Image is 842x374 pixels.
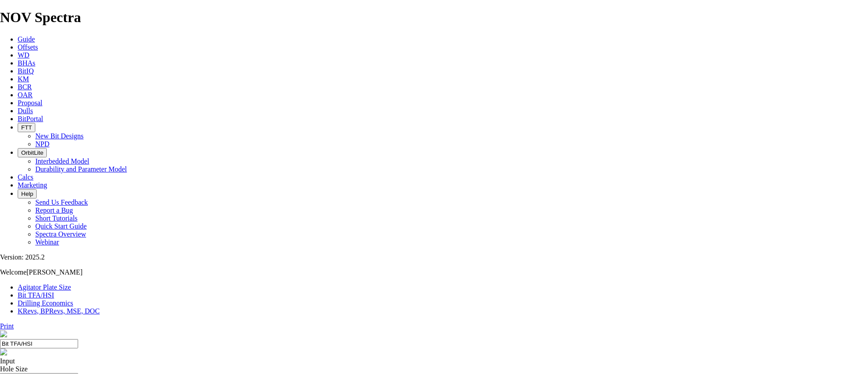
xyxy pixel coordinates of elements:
[35,140,49,148] a: NPD
[18,99,42,107] a: Proposal
[18,115,43,122] a: BitPortal
[26,268,83,276] span: [PERSON_NAME]
[18,148,47,157] button: OrbitLite
[21,124,32,131] span: FTT
[18,173,34,181] a: Calcs
[18,189,37,198] button: Help
[18,51,30,59] a: WD
[18,307,100,315] a: KRevs, BPRevs, MSE, DOC
[35,165,127,173] a: Durability and Parameter Model
[18,35,35,43] a: Guide
[21,149,43,156] span: OrbitLite
[21,191,33,197] span: Help
[35,222,86,230] a: Quick Start Guide
[35,238,59,246] a: Webinar
[35,198,88,206] a: Send Us Feedback
[18,67,34,75] a: BitIQ
[18,107,33,114] a: Dulls
[18,59,35,67] a: BHAs
[35,157,89,165] a: Interbedded Model
[18,123,35,132] button: FTT
[18,75,29,83] a: KM
[35,230,86,238] a: Spectra Overview
[18,283,71,291] a: Agitator Plate Size
[18,43,38,51] a: Offsets
[18,91,33,99] a: OAR
[18,83,32,91] a: BCR
[18,181,47,189] a: Marketing
[18,299,73,307] a: Drilling Economics
[35,206,73,214] a: Report a Bug
[35,132,83,140] a: New Bit Designs
[18,291,54,299] a: Bit TFA/HSI
[35,214,78,222] a: Short Tutorials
